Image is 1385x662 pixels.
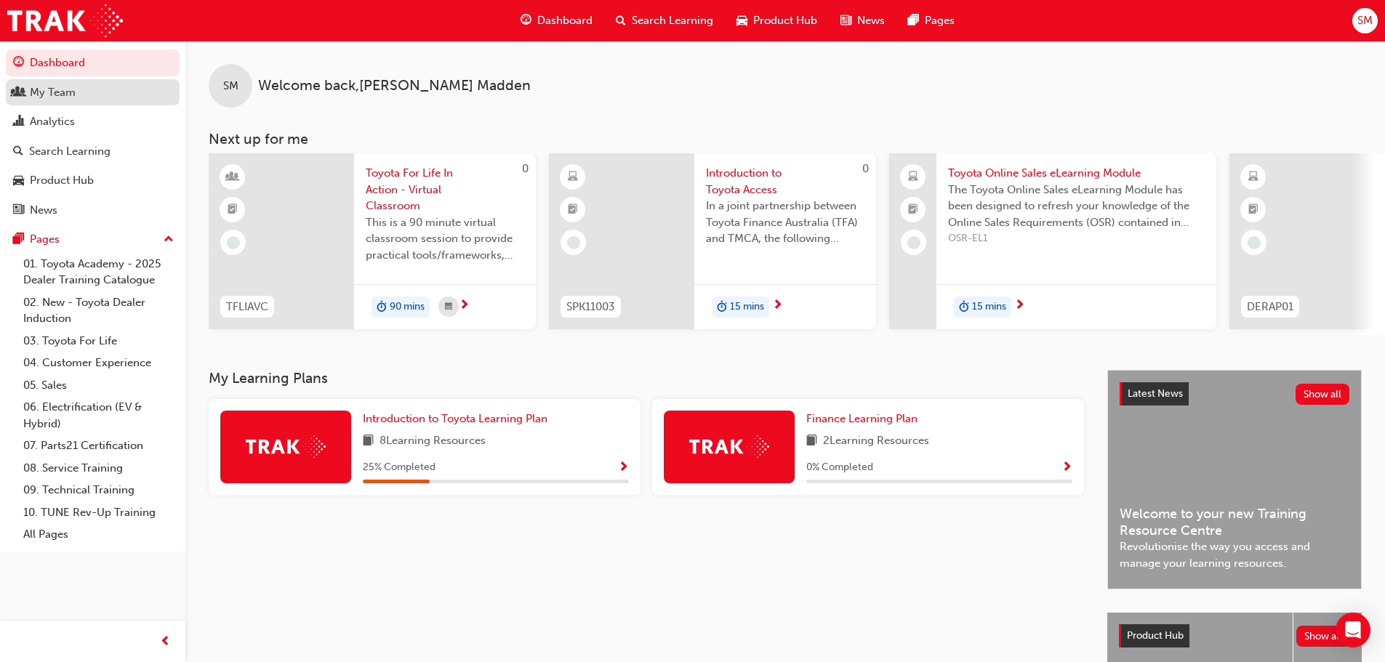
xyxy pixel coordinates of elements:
span: guage-icon [13,57,24,70]
span: News [857,12,885,29]
a: pages-iconPages [896,6,966,36]
a: news-iconNews [829,6,896,36]
span: Introduction to Toyota Learning Plan [363,412,547,425]
span: laptop-icon [908,168,918,187]
a: Analytics [6,108,180,135]
a: Product Hub [6,167,180,194]
span: 8 Learning Resources [380,432,486,451]
a: Introduction to Toyota Learning Plan [363,411,553,427]
span: car-icon [13,174,24,187]
span: booktick-icon [1248,201,1258,219]
a: 09. Technical Training [17,479,180,501]
a: 01. Toyota Academy - 2025 Dealer Training Catalogue [17,253,180,291]
span: news-icon [13,204,24,217]
span: learningRecordVerb_NONE-icon [1248,236,1261,249]
span: Pages [925,12,955,29]
span: next-icon [772,299,783,312]
span: 2 Learning Resources [823,432,929,451]
span: 0 [862,162,869,175]
span: Toyota Online Sales eLearning Module [948,165,1205,182]
span: 15 mins [730,299,764,315]
span: Search Learning [632,12,713,29]
span: TFLIAVC [226,299,268,315]
div: My Team [30,84,76,101]
span: Show Progress [618,461,629,475]
span: learningResourceType_ELEARNING-icon [568,168,578,187]
img: Trak [7,4,123,37]
a: guage-iconDashboard [509,6,604,36]
span: search-icon [616,12,626,30]
span: duration-icon [717,298,727,317]
span: Dashboard [537,12,593,29]
span: up-icon [164,230,174,249]
span: Welcome to your new Training Resource Centre [1120,506,1349,538]
span: learningResourceType_INSTRUCTOR_LED-icon [228,168,238,187]
button: Show Progress [1061,459,1072,477]
a: search-iconSearch Learning [604,6,725,36]
a: News [6,197,180,224]
div: News [30,202,57,219]
button: Show all [1296,384,1350,405]
button: DashboardMy TeamAnalyticsSearch LearningProduct HubNews [6,47,180,226]
a: Latest NewsShow allWelcome to your new Training Resource CentreRevolutionise the way you access a... [1107,370,1362,589]
a: Dashboard [6,49,180,76]
button: Show all [1296,626,1351,647]
span: prev-icon [160,633,171,651]
span: news-icon [840,12,851,30]
a: 03. Toyota For Life [17,330,180,352]
span: car-icon [736,12,747,30]
span: Finance Learning Plan [806,412,918,425]
button: Pages [6,226,180,253]
span: SM [223,78,238,94]
span: 0 % Completed [806,459,873,476]
span: chart-icon [13,116,24,129]
a: 04. Customer Experience [17,352,180,374]
a: My Team [6,79,180,106]
a: 06. Electrification (EV & Hybrid) [17,396,180,435]
span: book-icon [806,432,817,451]
span: booktick-icon [568,201,578,219]
span: 0 [522,162,529,175]
span: In a joint partnership between Toyota Finance Australia (TFA) and TMCA, the following module has ... [706,198,864,247]
a: Search Learning [6,138,180,165]
img: Trak [689,435,769,458]
div: Search Learning [29,143,111,160]
a: Latest NewsShow all [1120,382,1349,405]
a: 05. Sales [17,374,180,397]
span: SM [1357,12,1373,29]
a: Finance Learning Plan [806,411,923,427]
span: Product Hub [1127,629,1184,642]
span: Latest News [1128,387,1183,400]
a: 0TFLIAVCToyota For Life In Action - Virtual ClassroomThis is a 90 minute virtual classroom sessio... [209,153,536,329]
span: duration-icon [377,298,387,317]
span: learningRecordVerb_NONE-icon [227,236,240,249]
span: Product Hub [753,12,817,29]
span: 90 mins [390,299,425,315]
span: duration-icon [959,298,969,317]
span: This is a 90 minute virtual classroom session to provide practical tools/frameworks, behaviours a... [366,214,524,264]
span: next-icon [459,299,470,312]
span: Show Progress [1061,461,1072,475]
span: OSR-EL1 [948,230,1205,247]
span: learningResourceType_ELEARNING-icon [1248,168,1258,187]
span: search-icon [13,145,23,158]
span: SPK11003 [566,299,615,315]
div: Pages [30,231,60,248]
span: pages-icon [13,233,24,246]
img: Trak [246,435,326,458]
a: 10. TUNE Rev-Up Training [17,501,180,524]
span: Toyota For Life In Action - Virtual Classroom [366,165,524,214]
span: 15 mins [972,299,1006,315]
span: guage-icon [521,12,531,30]
span: learningRecordVerb_NONE-icon [907,236,920,249]
a: Product HubShow all [1119,624,1350,647]
span: 25 % Completed [363,459,435,476]
a: Toyota Online Sales eLearning ModuleThe Toyota Online Sales eLearning Module has been designed to... [889,153,1216,329]
a: 02. New - Toyota Dealer Induction [17,291,180,330]
a: 08. Service Training [17,457,180,480]
span: learningRecordVerb_NONE-icon [567,236,580,249]
a: car-iconProduct Hub [725,6,829,36]
div: Product Hub [30,172,94,189]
